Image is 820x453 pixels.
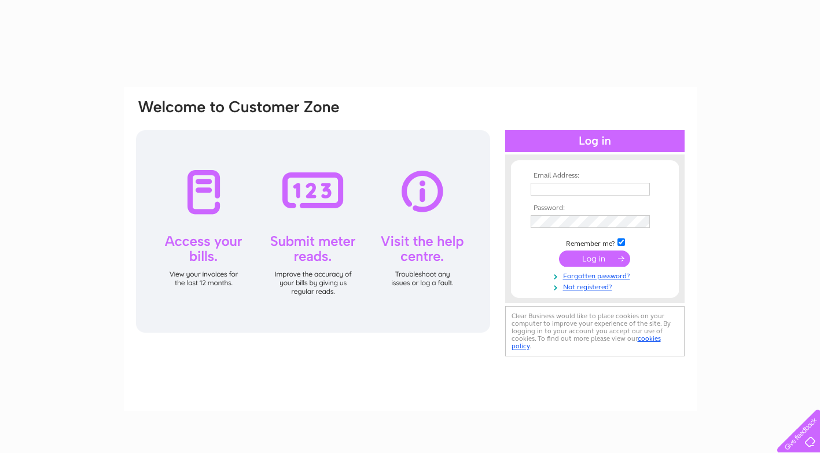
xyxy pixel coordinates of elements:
th: Email Address: [528,172,662,180]
th: Password: [528,204,662,212]
div: Clear Business would like to place cookies on your computer to improve your experience of the sit... [505,306,685,356]
td: Remember me? [528,237,662,248]
a: cookies policy [512,334,661,350]
a: Forgotten password? [531,270,662,281]
input: Submit [559,251,630,267]
a: Not registered? [531,281,662,292]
